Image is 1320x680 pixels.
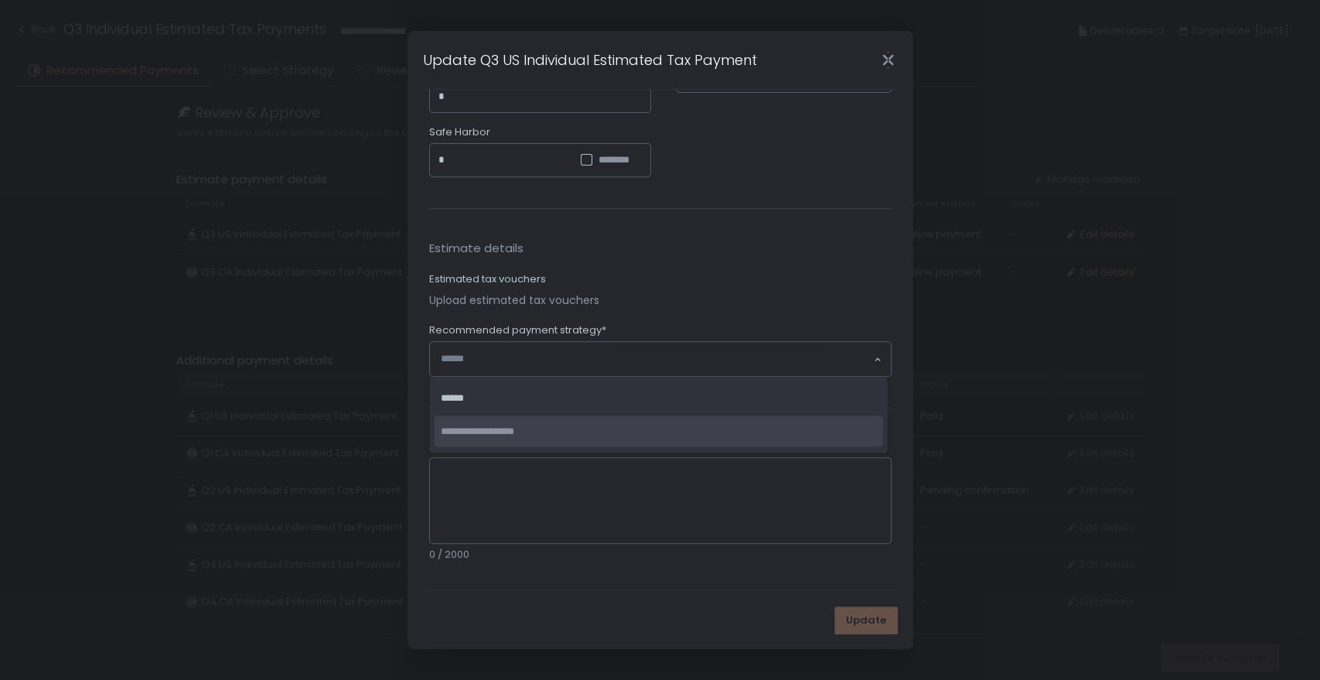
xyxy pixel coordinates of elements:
[429,323,606,337] span: Recommended payment strategy*
[430,342,891,376] div: Search for option
[864,51,913,69] div: Close
[429,125,490,139] span: Safe Harbor
[429,272,546,286] label: Estimated tax vouchers
[429,439,511,453] span: Additional notes
[429,292,599,308] button: Upload estimated tax vouchers
[429,240,892,258] span: Estimate details
[423,50,757,70] h1: Update Q3 US Individual Estimated Tax Payment
[429,548,892,562] div: 0 / 2000
[441,351,872,367] input: Search for option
